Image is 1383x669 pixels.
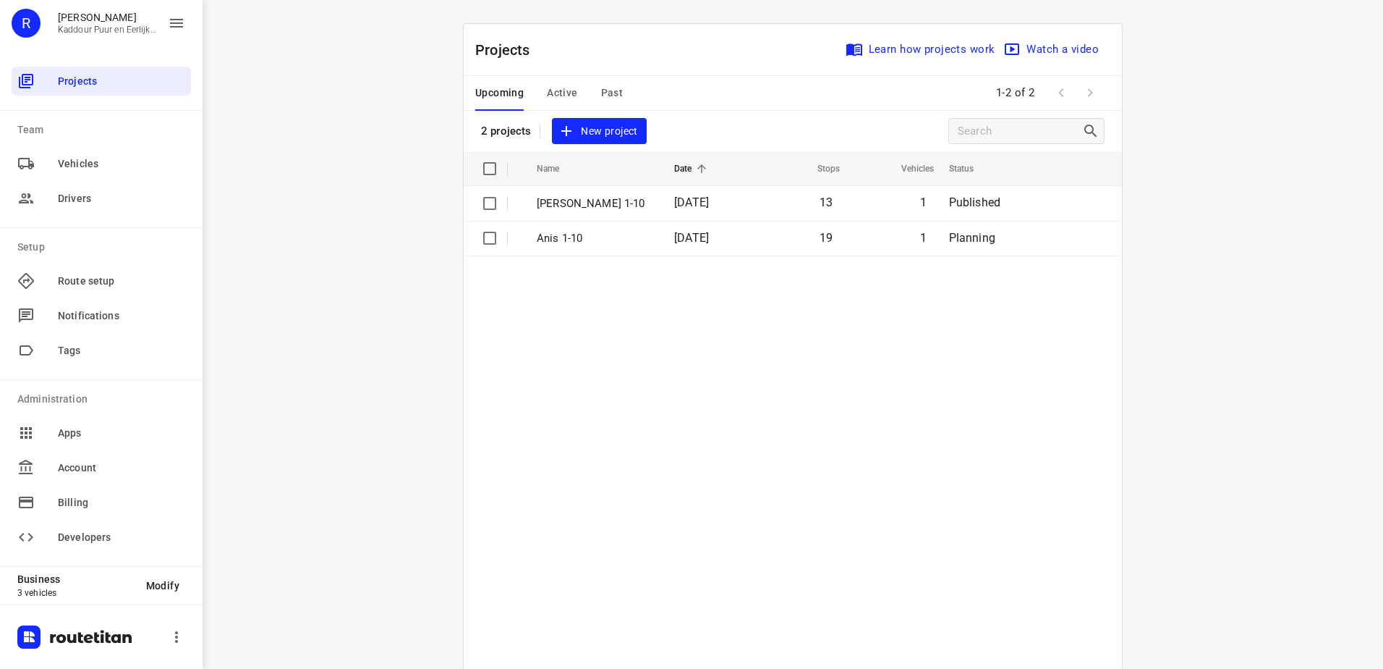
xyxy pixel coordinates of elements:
[537,195,652,212] p: Jeffrey 1-10
[1047,78,1076,107] span: Previous Page
[12,266,191,295] div: Route setup
[58,191,185,206] span: Drivers
[561,122,637,140] span: New project
[799,160,841,177] span: Stops
[17,573,135,585] p: Business
[58,25,156,35] p: Kaddour Puur en Eerlijk Vlees B.V.
[547,84,577,102] span: Active
[1082,122,1104,140] div: Search
[882,160,935,177] span: Vehicles
[920,195,927,209] span: 1
[17,392,191,407] p: Administration
[12,67,191,96] div: Projects
[58,12,156,23] p: Rachid Kaddour
[990,77,1041,109] span: 1-2 of 2
[58,460,185,476] span: Account
[58,74,185,89] span: Projects
[949,160,993,177] span: Status
[537,160,579,177] span: Name
[17,588,135,598] p: 3 vehicles
[552,118,646,145] button: New project
[58,156,185,172] span: Vehicles
[601,84,624,102] span: Past
[674,160,711,177] span: Date
[1076,78,1105,107] span: Next Page
[674,195,709,209] span: [DATE]
[12,301,191,330] div: Notifications
[58,426,185,441] span: Apps
[481,125,531,138] p: 2 projects
[58,274,185,289] span: Route setup
[17,240,191,255] p: Setup
[820,195,833,209] span: 13
[17,122,191,138] p: Team
[12,149,191,178] div: Vehicles
[475,39,542,61] p: Projects
[12,184,191,213] div: Drivers
[820,231,833,245] span: 19
[475,84,524,102] span: Upcoming
[12,336,191,365] div: Tags
[12,453,191,482] div: Account
[949,231,995,245] span: Planning
[537,230,652,247] p: Anis 1-10
[58,495,185,510] span: Billing
[146,580,179,592] span: Modify
[674,231,709,245] span: [DATE]
[949,195,1001,209] span: Published
[58,530,185,545] span: Developers
[58,308,185,324] span: Notifications
[12,488,191,517] div: Billing
[12,523,191,552] div: Developers
[958,120,1082,143] input: Search projects
[58,343,185,358] span: Tags
[135,573,191,599] button: Modify
[12,418,191,447] div: Apps
[920,231,927,245] span: 1
[12,9,41,38] div: R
